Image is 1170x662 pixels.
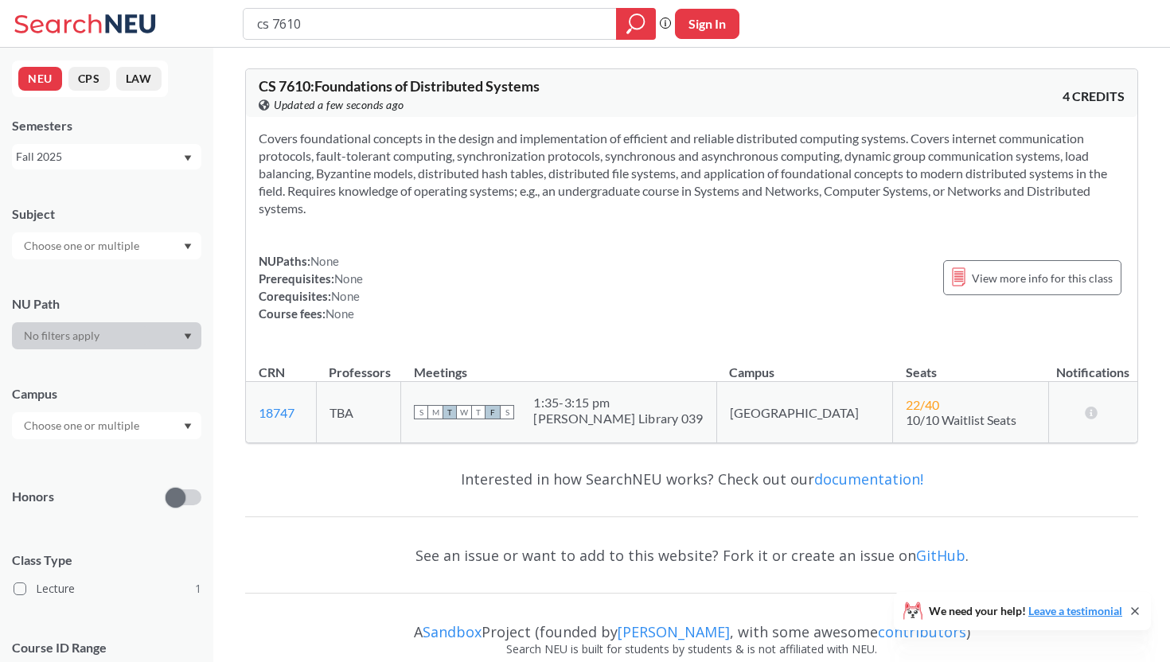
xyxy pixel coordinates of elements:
svg: magnifying glass [626,13,645,35]
div: Campus [12,385,201,403]
span: CS 7610 : Foundations of Distributed Systems [259,77,540,95]
span: None [334,271,363,286]
button: LAW [116,67,162,91]
span: T [443,405,457,419]
th: Professors [316,348,401,382]
button: NEU [18,67,62,91]
div: Dropdown arrow [12,412,201,439]
td: [GEOGRAPHIC_DATA] [716,382,893,443]
section: Covers foundational concepts in the design and implementation of efficient and reliable distribut... [259,130,1125,217]
span: Updated a few seconds ago [274,96,404,114]
span: 4 CREDITS [1063,88,1125,105]
th: Meetings [401,348,716,382]
div: [PERSON_NAME] Library 039 [533,411,703,426]
div: magnifying glass [616,8,656,40]
span: 10/10 Waitlist Seats [906,412,1016,427]
svg: Dropdown arrow [184,423,192,430]
p: Course ID Range [12,639,201,657]
span: W [457,405,471,419]
button: Sign In [675,9,739,39]
input: Choose one or multiple [16,416,150,435]
a: Sandbox [423,622,482,641]
input: Class, professor, course number, "phrase" [255,10,605,37]
div: Interested in how SearchNEU works? Check out our [245,456,1138,502]
span: 1 [195,580,201,598]
span: S [414,405,428,419]
svg: Dropdown arrow [184,155,192,162]
th: Seats [893,348,1048,382]
input: Choose one or multiple [16,236,150,255]
td: TBA [316,382,401,443]
a: contributors [878,622,966,641]
span: None [310,254,339,268]
span: We need your help! [929,606,1122,617]
div: Subject [12,205,201,223]
p: Honors [12,488,54,506]
span: S [500,405,514,419]
span: 22 / 40 [906,397,939,412]
div: Fall 2025Dropdown arrow [12,144,201,169]
div: See an issue or want to add to this website? Fork it or create an issue on . [245,532,1138,578]
svg: Dropdown arrow [184,243,192,250]
span: View more info for this class [972,268,1113,288]
div: Dropdown arrow [12,322,201,349]
button: CPS [68,67,110,91]
a: 18747 [259,405,294,420]
span: F [486,405,500,419]
div: Semesters [12,117,201,134]
div: 1:35 - 3:15 pm [533,395,703,411]
div: Fall 2025 [16,148,182,165]
div: NUPaths: Prerequisites: Corequisites: Course fees: [259,252,363,322]
span: None [326,306,354,321]
span: M [428,405,443,419]
div: Search NEU is built for students by students & is not affiliated with NEU. [245,641,1138,658]
a: Leave a testimonial [1028,604,1122,617]
span: T [471,405,486,419]
label: Lecture [14,578,201,599]
svg: Dropdown arrow [184,333,192,340]
div: Dropdown arrow [12,232,201,259]
div: A Project (founded by , with some awesome ) [245,609,1138,641]
th: Campus [716,348,893,382]
div: CRN [259,364,285,381]
th: Notifications [1048,348,1137,382]
a: GitHub [916,546,965,565]
a: documentation! [814,469,923,489]
a: [PERSON_NAME] [618,622,730,641]
span: Class Type [12,551,201,569]
div: NU Path [12,295,201,313]
span: None [331,289,360,303]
